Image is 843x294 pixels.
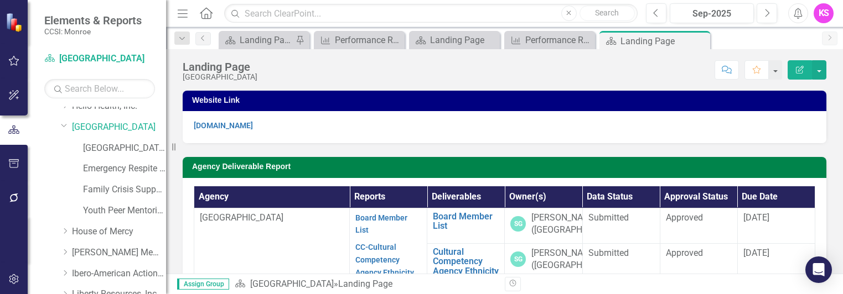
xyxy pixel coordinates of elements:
td: Double-Click to Edit [737,208,815,243]
a: [GEOGRAPHIC_DATA] [250,279,334,289]
div: SG [510,216,526,232]
input: Search ClearPoint... [224,4,638,23]
div: Landing Page [338,279,392,289]
div: Landing Page [240,33,293,47]
div: Performance Report [335,33,402,47]
span: Approved [666,212,703,223]
span: Approved [666,248,703,258]
td: Double-Click to Edit [660,243,737,290]
td: Double-Click to Edit Right Click for Context Menu [427,208,505,243]
div: Performance Report [525,33,592,47]
td: Double-Click to Edit [505,243,582,290]
a: Helio Health, Inc. [72,100,166,113]
a: [GEOGRAPHIC_DATA] [44,53,155,65]
p: [GEOGRAPHIC_DATA] [200,212,344,224]
a: [GEOGRAPHIC_DATA] [72,121,166,134]
a: [GEOGRAPHIC_DATA] (MCOMH Internal) [83,142,166,155]
a: Board Member List [355,213,407,235]
a: Landing Page [221,33,293,47]
div: Landing Page [430,33,497,47]
img: ClearPoint Strategy [6,13,25,32]
span: [DATE] [743,212,769,223]
a: Cultural Competency Agency Ethnicity Information [433,247,499,286]
div: Landing Page [183,61,257,73]
a: Landing Page [412,33,497,47]
span: Elements & Reports [44,14,142,27]
div: Open Intercom Messenger [805,256,832,283]
a: Performance Report [507,33,592,47]
a: Emergency Respite [PERSON_NAME] Care [83,162,166,175]
span: Search [595,8,619,17]
span: Submitted [588,212,629,223]
a: House of Mercy [72,225,166,238]
input: Search Below... [44,79,155,98]
small: CCSI: Monroe [44,27,142,36]
div: Landing Page [620,34,707,48]
td: Double-Click to Edit [582,243,660,290]
a: Board Member List [433,212,499,231]
td: Double-Click to Edit [660,208,737,243]
span: [DATE] [743,248,769,258]
a: Ibero-American Action League, Inc. [72,267,166,280]
div: » [235,278,497,291]
td: Double-Click to Edit [582,208,660,243]
a: CC-Cultural Competency Agency Ethnicity Information [355,243,414,290]
td: Double-Click to Edit Right Click for Context Menu [427,243,505,290]
span: Submitted [588,248,629,258]
div: [PERSON_NAME] ([GEOGRAPHIC_DATA]) [531,212,621,237]
button: Sep-2025 [670,3,754,23]
button: Search [580,6,635,21]
td: Double-Click to Edit [737,243,815,290]
a: [PERSON_NAME] Memorial Institute, Inc. [72,246,166,259]
div: [PERSON_NAME] ([GEOGRAPHIC_DATA]) [531,247,621,272]
div: Sep-2025 [674,7,750,20]
a: Youth Peer Mentoring [83,204,166,217]
span: Assign Group [177,279,229,290]
div: [GEOGRAPHIC_DATA] [183,73,257,81]
h3: Website Link [192,96,821,104]
td: Double-Click to Edit [505,208,582,243]
a: [DOMAIN_NAME] [194,121,253,130]
div: SG [510,251,526,267]
a: Family Crisis Support Services [83,183,166,196]
a: Performance Report [317,33,402,47]
button: KS [814,3,834,23]
h3: Agency Deliverable Report [192,162,821,171]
